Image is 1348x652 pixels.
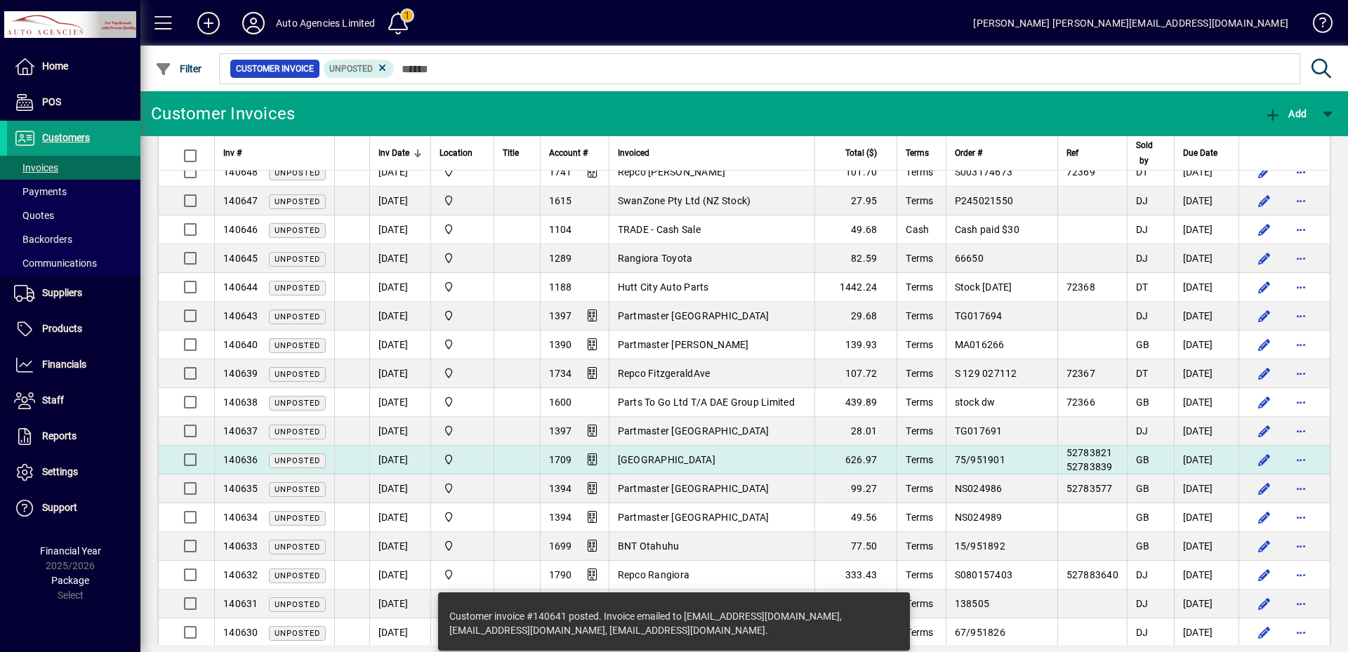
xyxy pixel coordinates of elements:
[1066,145,1078,161] span: Ref
[275,168,320,178] span: Unposted
[223,397,258,408] span: 140638
[1290,305,1312,327] button: More options
[369,187,430,215] td: [DATE]
[1066,483,1113,494] span: 52783577
[1253,362,1276,385] button: Edit
[14,234,72,245] span: Backorders
[1174,532,1238,561] td: [DATE]
[440,538,485,554] span: Rangiora
[549,224,572,235] span: 1104
[549,512,572,523] span: 1394
[814,417,897,446] td: 28.01
[618,310,769,321] span: Partmaster [GEOGRAPHIC_DATA]
[906,145,929,161] span: Terms
[42,96,61,107] span: POS
[223,627,258,638] span: 140630
[955,195,1014,206] span: P245021550
[549,195,572,206] span: 1615
[7,49,140,84] a: Home
[275,226,320,235] span: Unposted
[1174,302,1238,331] td: [DATE]
[814,446,897,474] td: 626.97
[814,388,897,417] td: 439.89
[1174,331,1238,359] td: [DATE]
[223,425,258,437] span: 140637
[7,156,140,180] a: Invoices
[7,491,140,526] a: Support
[549,339,572,350] span: 1390
[906,339,933,350] span: Terms
[955,454,1005,465] span: 75/951901
[1136,281,1149,293] span: DT
[369,590,430,618] td: [DATE]
[275,284,320,293] span: Unposted
[378,145,422,161] div: Inv Date
[1290,621,1312,644] button: More options
[955,540,1005,552] span: 15/951892
[955,253,984,264] span: 66650
[440,222,485,237] span: Rangiora
[845,145,877,161] span: Total ($)
[955,339,1005,350] span: MA016266
[440,251,485,266] span: Rangiora
[814,302,897,331] td: 29.68
[223,368,258,379] span: 140639
[1174,474,1238,503] td: [DATE]
[1290,391,1312,413] button: More options
[155,63,202,74] span: Filter
[1136,224,1149,235] span: DJ
[1290,218,1312,241] button: More options
[440,366,485,381] span: Rangiora
[955,397,996,408] span: stock dw
[1066,281,1095,293] span: 72368
[618,224,701,235] span: TRADE - Cash Sale
[955,425,1003,437] span: TG017691
[1290,448,1312,471] button: More options
[618,425,769,437] span: Partmaster [GEOGRAPHIC_DATA]
[369,474,430,503] td: [DATE]
[236,62,314,76] span: Customer Invoice
[369,618,430,647] td: [DATE]
[369,561,430,590] td: [DATE]
[1174,215,1238,244] td: [DATE]
[440,337,485,352] span: Rangiora
[1136,253,1149,264] span: DJ
[1174,388,1238,417] td: [DATE]
[814,331,897,359] td: 139.93
[618,145,649,161] span: Invoiced
[1253,333,1276,356] button: Edit
[549,281,572,293] span: 1188
[223,195,258,206] span: 140647
[275,197,320,206] span: Unposted
[549,145,600,161] div: Account #
[440,145,473,161] span: Location
[275,427,320,437] span: Unposted
[1174,158,1238,187] td: [DATE]
[1253,448,1276,471] button: Edit
[549,166,572,178] span: 1741
[1290,506,1312,528] button: More options
[7,419,140,454] a: Reports
[275,341,320,350] span: Unposted
[955,627,1005,638] span: 67/951826
[955,569,1013,580] span: S080157403
[1253,189,1276,212] button: Edit
[1066,569,1118,580] span: 527883640
[7,347,140,382] a: Financials
[1174,503,1238,532] td: [DATE]
[618,512,769,523] span: Partmaster [GEOGRAPHIC_DATA]
[955,166,1013,178] span: S003174673
[618,145,807,161] div: Invoiced
[1290,592,1312,615] button: More options
[814,561,897,590] td: 333.43
[186,11,231,36] button: Add
[40,545,101,557] span: Financial Year
[1136,598,1149,609] span: DJ
[369,388,430,417] td: [DATE]
[223,166,258,178] span: 140648
[231,11,276,36] button: Profile
[223,281,258,293] span: 140644
[955,224,1019,235] span: Cash paid $30
[7,455,140,490] a: Settings
[618,368,711,379] span: Repco FitzgeraldAve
